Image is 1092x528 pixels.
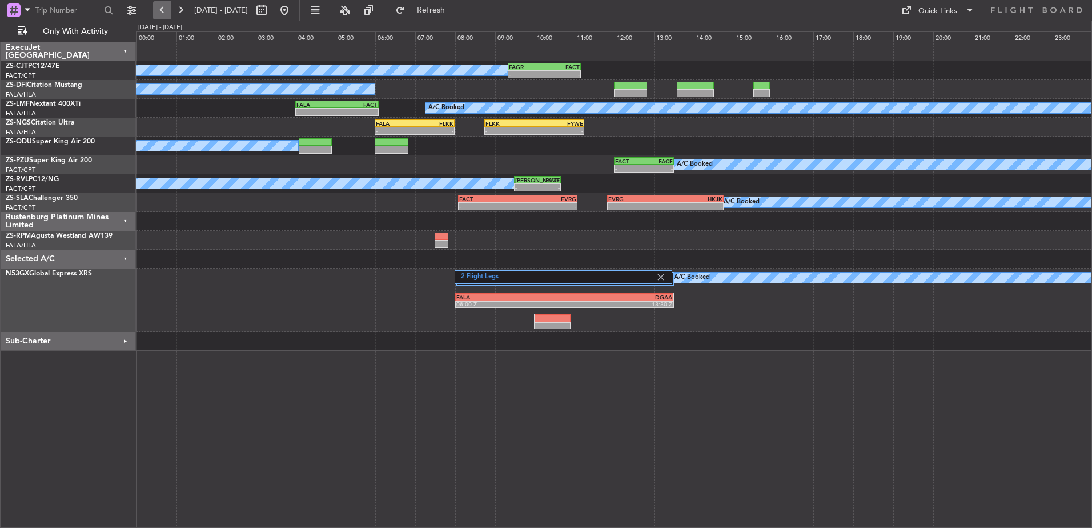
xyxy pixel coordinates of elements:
[6,119,74,126] a: ZS-NGSCitation Ultra
[535,31,575,42] div: 10:00
[6,195,29,202] span: ZS-SLA
[136,31,176,42] div: 00:00
[544,71,580,78] div: -
[6,101,81,107] a: ZS-LMFNextant 400XTi
[30,27,121,35] span: Only With Activity
[6,128,36,137] a: FALA/HLA
[608,203,665,210] div: -
[495,31,535,42] div: 09:00
[665,203,722,210] div: -
[6,270,29,277] span: N53GX
[376,127,415,134] div: -
[853,31,893,42] div: 18:00
[564,301,672,307] div: 13:30 Z
[6,90,36,99] a: FALA/HLA
[415,31,455,42] div: 07:00
[537,184,560,191] div: -
[654,31,694,42] div: 13:00
[509,71,544,78] div: -
[515,184,537,191] div: -
[456,301,564,307] div: 08:00 Z
[296,31,336,42] div: 04:00
[608,195,665,202] div: FVRG
[6,82,82,89] a: ZS-DFICitation Mustang
[176,31,216,42] div: 01:00
[615,158,644,165] div: FACT
[336,31,376,42] div: 05:00
[375,31,415,42] div: 06:00
[564,294,672,301] div: DGAA
[677,156,713,173] div: A/C Booked
[485,120,534,127] div: FLKK
[428,99,464,117] div: A/C Booked
[644,158,673,165] div: FACF
[461,273,656,282] label: 2 Flight Legs
[734,31,774,42] div: 15:00
[6,63,59,70] a: ZS-CJTPC12/47E
[918,6,957,17] div: Quick Links
[1013,31,1053,42] div: 22:00
[6,157,92,164] a: ZS-PZUSuper King Air 200
[615,31,655,42] div: 12:00
[6,82,27,89] span: ZS-DFI
[407,6,455,14] span: Refresh
[535,127,583,134] div: -
[973,31,1013,42] div: 21:00
[6,157,29,164] span: ZS-PZU
[6,138,95,145] a: ZS-ODUSuper King Air 200
[459,195,518,202] div: FACT
[6,101,30,107] span: ZS-LMF
[644,165,673,172] div: -
[415,127,453,134] div: -
[6,233,113,239] a: ZS-RPMAgusta Westland AW139
[575,31,615,42] div: 11:00
[724,194,760,211] div: A/C Booked
[674,269,710,286] div: A/C Booked
[694,31,734,42] div: 14:00
[6,176,29,183] span: ZS-RVL
[13,22,124,41] button: Only With Activity
[6,185,35,193] a: FACT/CPT
[6,270,92,277] a: N53GXGlobal Express XRS
[296,109,337,115] div: -
[515,177,537,183] div: [PERSON_NAME]
[456,294,564,301] div: FALA
[6,241,36,250] a: FALA/HLA
[933,31,973,42] div: 20:00
[6,195,78,202] a: ZS-SLAChallenger 350
[665,195,722,202] div: HKJK
[6,119,31,126] span: ZS-NGS
[485,127,534,134] div: -
[535,120,583,127] div: FYWE
[896,1,980,19] button: Quick Links
[6,138,32,145] span: ZS-ODU
[415,120,453,127] div: FLKK
[656,272,666,282] img: gray-close.svg
[216,31,256,42] div: 02:00
[6,176,59,183] a: ZS-RVLPC12/NG
[390,1,459,19] button: Refresh
[455,31,495,42] div: 08:00
[6,166,35,174] a: FACT/CPT
[138,23,182,33] div: [DATE] - [DATE]
[893,31,933,42] div: 19:00
[337,101,378,108] div: FACT
[6,233,31,239] span: ZS-RPM
[774,31,814,42] div: 16:00
[35,2,101,19] input: Trip Number
[517,195,576,202] div: FVRG
[813,31,853,42] div: 17:00
[6,63,28,70] span: ZS-CJT
[256,31,296,42] div: 03:00
[6,71,35,80] a: FACT/CPT
[6,109,36,118] a: FALA/HLA
[615,165,644,172] div: -
[544,63,580,70] div: FACT
[537,177,560,183] div: FACT
[337,109,378,115] div: -
[296,101,337,108] div: FALA
[509,63,544,70] div: FAGR
[459,203,518,210] div: -
[194,5,248,15] span: [DATE] - [DATE]
[376,120,415,127] div: FALA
